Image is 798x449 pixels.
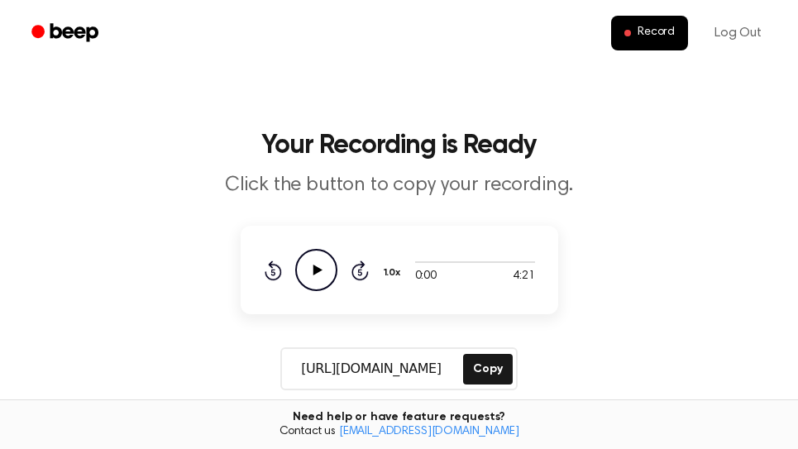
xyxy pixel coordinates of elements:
[339,426,519,437] a: [EMAIL_ADDRESS][DOMAIN_NAME]
[20,17,113,50] a: Beep
[415,268,437,285] span: 0:00
[638,26,675,41] span: Record
[20,132,778,159] h1: Your Recording is Ready
[382,259,407,287] button: 1.0x
[698,13,778,53] a: Log Out
[10,425,788,440] span: Contact us
[82,172,717,199] p: Click the button to copy your recording.
[611,16,688,50] button: Record
[513,268,534,285] span: 4:21
[463,354,512,385] button: Copy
